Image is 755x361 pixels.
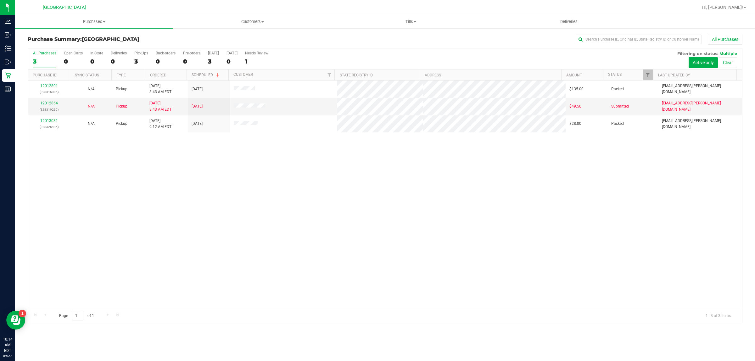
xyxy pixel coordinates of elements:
a: Deliveries [490,15,648,28]
div: 1 [245,58,268,65]
span: Packed [611,86,624,92]
inline-svg: Outbound [5,59,11,65]
button: Clear [719,57,737,68]
span: [DATE] [192,103,203,109]
span: Hi, [PERSON_NAME]! [702,5,743,10]
div: 0 [64,58,83,65]
div: Pre-orders [183,51,200,55]
div: 0 [156,58,176,65]
div: All Purchases [33,51,56,55]
span: $49.50 [569,103,581,109]
div: 0 [226,58,238,65]
div: Open Carts [64,51,83,55]
span: Not Applicable [88,87,95,91]
button: N/A [88,103,95,109]
p: (328319239) [32,107,66,113]
span: $135.00 [569,86,584,92]
div: 0 [111,58,127,65]
a: Customers [173,15,332,28]
div: Deliveries [111,51,127,55]
span: Customers [174,19,331,25]
span: Tills [332,19,489,25]
a: Purchase ID [33,73,57,77]
a: Amount [566,73,582,77]
h3: Purchase Summary: [28,36,266,42]
a: Last Updated By [658,73,690,77]
a: Scheduled [192,73,220,77]
inline-svg: Reports [5,86,11,92]
a: Filter [324,69,334,80]
a: Purchases [15,15,173,28]
span: [GEOGRAPHIC_DATA] [43,5,86,10]
span: [DATE] 8:43 AM EDT [149,100,171,112]
inline-svg: Retail [5,72,11,79]
span: Filtering on status: [677,51,718,56]
div: PickUps [134,51,148,55]
span: $28.00 [569,121,581,127]
span: [GEOGRAPHIC_DATA] [82,36,139,42]
a: 12013031 [40,119,58,123]
span: Not Applicable [88,121,95,126]
div: [DATE] [226,51,238,55]
a: Tills [332,15,490,28]
iframe: Resource center unread badge [19,310,26,317]
a: 12012864 [40,101,58,105]
p: 10:14 AM EDT [3,336,12,353]
div: [DATE] [208,51,219,55]
span: Submitted [611,103,629,109]
p: 09/27 [3,353,12,358]
a: Status [608,72,622,77]
span: Not Applicable [88,104,95,108]
span: [EMAIL_ADDRESS][PERSON_NAME][DOMAIN_NAME] [662,83,738,95]
span: [EMAIL_ADDRESS][PERSON_NAME][DOMAIN_NAME] [662,100,738,112]
button: N/A [88,121,95,127]
span: Packed [611,121,624,127]
a: State Registry ID [340,73,373,77]
button: N/A [88,86,95,92]
p: (328325495) [32,124,66,130]
div: Back-orders [156,51,176,55]
inline-svg: Inbound [5,32,11,38]
a: Sync Status [75,73,99,77]
div: 3 [33,58,56,65]
div: 0 [183,58,200,65]
inline-svg: Inventory [5,45,11,52]
span: [EMAIL_ADDRESS][PERSON_NAME][DOMAIN_NAME] [662,118,738,130]
span: 1 - 3 of 3 items [701,311,736,320]
div: 3 [134,58,148,65]
iframe: Resource center [6,311,25,330]
div: In Store [90,51,103,55]
span: Multiple [719,51,737,56]
th: Address [420,69,561,81]
input: Search Purchase ID, Original ID, State Registry ID or Customer Name... [576,35,702,44]
a: Customer [233,72,253,77]
span: Pickup [116,121,127,127]
span: [DATE] 9:12 AM EDT [149,118,171,130]
span: Pickup [116,103,127,109]
a: Ordered [150,73,166,77]
span: Deliveries [552,19,586,25]
span: Purchases [15,19,173,25]
a: 12012801 [40,84,58,88]
div: Needs Review [245,51,268,55]
span: [DATE] [192,86,203,92]
button: Active only [689,57,718,68]
span: Pickup [116,86,127,92]
div: 0 [90,58,103,65]
div: 3 [208,58,219,65]
input: 1 [72,311,83,320]
inline-svg: Analytics [5,18,11,25]
button: All Purchases [708,34,742,45]
span: Page of 1 [54,311,99,320]
span: [DATE] 8:43 AM EDT [149,83,171,95]
span: [DATE] [192,121,203,127]
a: Type [117,73,126,77]
p: (328316305) [32,89,66,95]
a: Filter [643,69,653,80]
